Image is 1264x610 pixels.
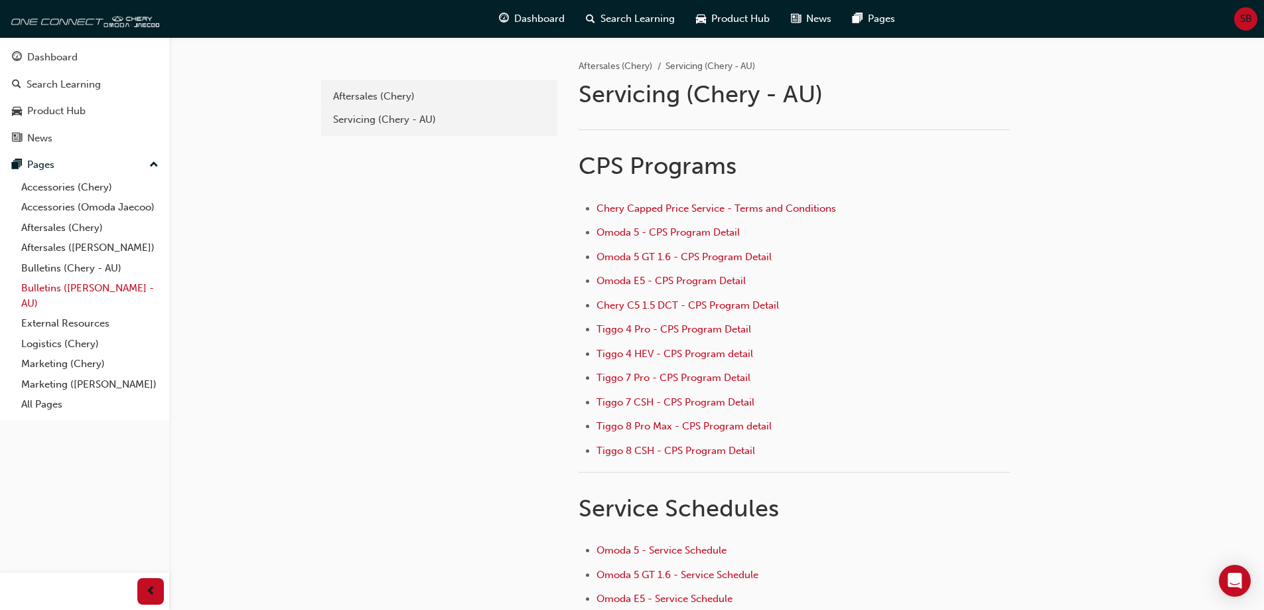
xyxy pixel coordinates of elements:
[1234,7,1257,31] button: SB
[149,157,159,174] span: up-icon
[5,153,164,177] button: Pages
[326,108,552,131] a: Servicing (Chery - AU)
[12,52,22,64] span: guage-icon
[12,106,22,117] span: car-icon
[597,275,746,287] a: Omoda E5 - CPS Program Detail
[16,334,164,354] a: Logistics (Chery)
[16,354,164,374] a: Marketing (Chery)
[597,348,753,360] a: Tiggo 4 HEV - CPS Program detail
[27,131,52,146] div: News
[666,59,755,74] li: Servicing (Chery - AU)
[1219,565,1251,597] div: Open Intercom Messenger
[5,42,164,153] button: DashboardSearch LearningProduct HubNews
[806,11,831,27] span: News
[12,133,22,145] span: news-icon
[16,238,164,258] a: Aftersales ([PERSON_NAME])
[579,80,1014,109] h1: Servicing (Chery - AU)
[579,494,779,522] span: Service Schedules
[780,5,842,33] a: news-iconNews
[575,5,685,33] a: search-iconSearch Learning
[27,104,86,119] div: Product Hub
[791,11,801,27] span: news-icon
[685,5,780,33] a: car-iconProduct Hub
[27,157,54,173] div: Pages
[853,11,863,27] span: pages-icon
[600,11,675,27] span: Search Learning
[579,60,652,72] a: Aftersales (Chery)
[499,11,509,27] span: guage-icon
[12,79,21,91] span: search-icon
[597,226,740,238] a: Omoda 5 - CPS Program Detail
[597,202,836,214] a: Chery Capped Price Service - Terms and Conditions
[5,72,164,97] a: Search Learning
[597,420,772,432] a: Tiggo 8 Pro Max - CPS Program detail
[16,177,164,198] a: Accessories (Chery)
[16,394,164,415] a: All Pages
[16,313,164,334] a: External Resources
[326,85,552,108] a: Aftersales (Chery)
[488,5,575,33] a: guage-iconDashboard
[579,151,737,180] span: CPS Programs
[5,126,164,151] a: News
[333,89,545,104] div: Aftersales (Chery)
[1240,11,1252,27] span: SB
[16,258,164,279] a: Bulletins (Chery - AU)
[27,50,78,65] div: Dashboard
[5,45,164,70] a: Dashboard
[696,11,706,27] span: car-icon
[711,11,770,27] span: Product Hub
[12,159,22,171] span: pages-icon
[597,251,772,263] a: Omoda 5 GT 1.6 - CPS Program Detail
[16,197,164,218] a: Accessories (Omoda Jaecoo)
[597,569,758,581] a: Omoda 5 GT 1.6 - Service Schedule
[597,323,751,335] a: Tiggo 4 Pro - CPS Program Detail
[16,374,164,395] a: Marketing ([PERSON_NAME])
[597,593,733,605] a: Omoda E5 - Service Schedule
[597,299,779,311] a: Chery C5 1.5 DCT - CPS Program Detail
[597,445,755,457] a: Tiggo 8 CSH - CPS Program Detail
[597,544,727,556] a: Omoda 5 - Service Schedule
[868,11,895,27] span: Pages
[514,11,565,27] span: Dashboard
[146,583,156,600] span: prev-icon
[597,396,754,408] a: Tiggo 7 CSH - CPS Program Detail
[27,77,101,92] div: Search Learning
[333,112,545,127] div: Servicing (Chery - AU)
[16,278,164,313] a: Bulletins ([PERSON_NAME] - AU)
[5,99,164,123] a: Product Hub
[7,5,159,32] img: oneconnect
[842,5,906,33] a: pages-iconPages
[586,11,595,27] span: search-icon
[597,372,750,384] a: Tiggo 7 Pro - CPS Program Detail
[16,218,164,238] a: Aftersales (Chery)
